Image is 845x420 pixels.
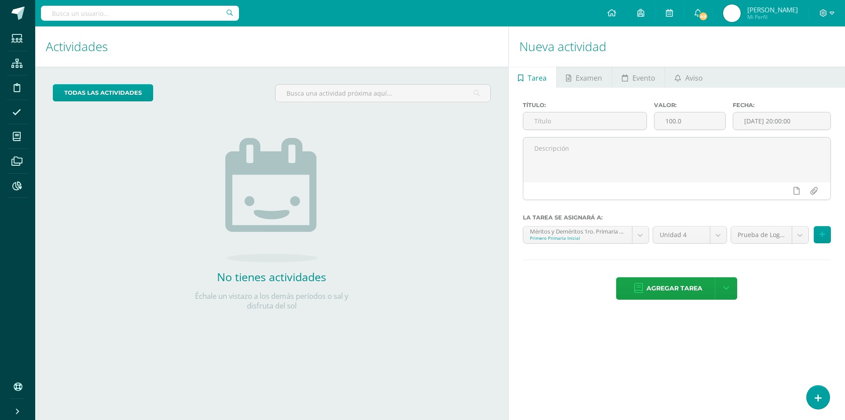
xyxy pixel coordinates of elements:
[530,227,625,235] div: Méritos y Deméritos 1ro. Primaria ¨A¨ 'A'
[46,26,498,67] h1: Actividades
[53,84,153,101] a: todas las Actividades
[523,112,647,130] input: Título
[523,227,649,243] a: Méritos y Deméritos 1ro. Primaria ¨A¨ 'A'Primero Primaria Inicial
[731,227,808,243] a: Prueba de Logro (0.0%)
[184,291,360,311] p: Échale un vistazo a los demás períodos o sal y disfruta del sol
[685,67,703,89] span: Aviso
[523,214,831,221] label: La tarea se asignará a:
[276,85,490,102] input: Busca una actividad próxima aquí...
[519,26,834,67] h1: Nueva actividad
[733,112,830,130] input: Fecha de entrega
[698,11,708,21] span: 49
[733,102,831,108] label: Fecha:
[612,67,665,88] a: Evento
[184,269,360,284] h2: No tienes actividades
[576,67,602,89] span: Examen
[660,227,703,243] span: Unidad 4
[738,227,785,243] span: Prueba de Logro (0.0%)
[654,102,726,108] label: Valor:
[509,67,556,88] a: Tarea
[747,5,798,14] span: [PERSON_NAME]
[654,112,725,130] input: Puntos máximos
[557,67,612,88] a: Examen
[653,227,727,243] a: Unidad 4
[632,67,655,89] span: Evento
[723,4,741,22] img: d000ed20f6d9644579c3948aeb2832cc.png
[665,67,712,88] a: Aviso
[530,235,625,241] div: Primero Primaria Inicial
[41,6,239,21] input: Busca un usuario...
[647,278,702,299] span: Agregar tarea
[747,13,798,21] span: Mi Perfil
[225,138,318,262] img: no_activities.png
[528,67,547,89] span: Tarea
[523,102,647,108] label: Título:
